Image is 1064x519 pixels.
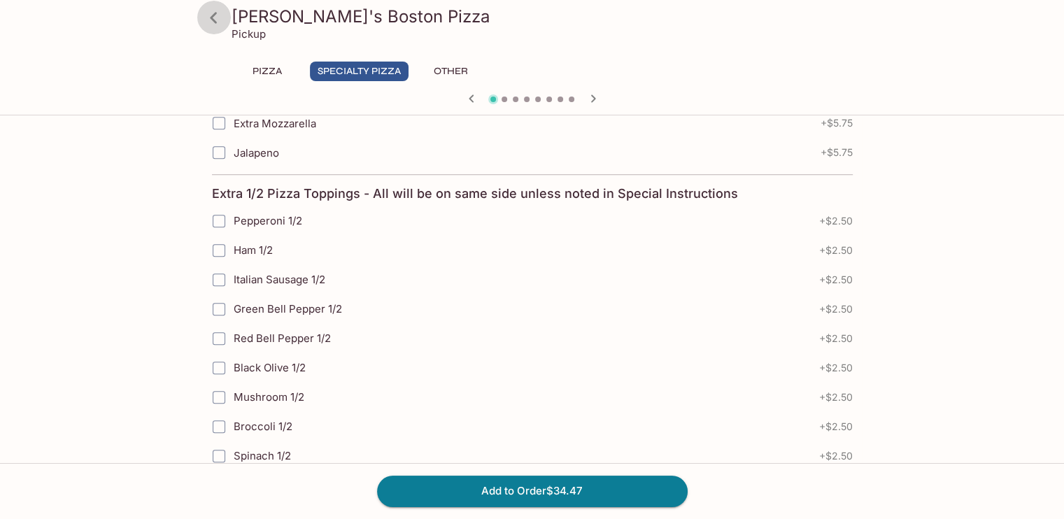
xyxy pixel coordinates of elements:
[819,392,853,403] span: + $2.50
[234,273,325,286] span: Italian Sausage 1/2
[310,62,409,81] button: Specialty Pizza
[819,450,853,462] span: + $2.50
[234,214,302,227] span: Pepperoni 1/2
[420,62,483,81] button: Other
[234,302,342,315] span: Green Bell Pepper 1/2
[234,146,279,159] span: Jalapeno
[234,361,306,374] span: Black Olive 1/2
[819,215,853,227] span: + $2.50
[819,245,853,256] span: + $2.50
[234,332,331,345] span: Red Bell Pepper 1/2
[234,449,291,462] span: Spinach 1/2
[819,274,853,285] span: + $2.50
[819,421,853,432] span: + $2.50
[234,243,273,257] span: Ham 1/2
[236,62,299,81] button: Pizza
[234,390,304,404] span: Mushroom 1/2
[819,362,853,374] span: + $2.50
[212,186,738,201] h4: Extra 1/2 Pizza Toppings - All will be on same side unless noted in Special Instructions
[821,147,853,158] span: + $5.75
[234,117,316,130] span: Extra Mozzarella
[234,420,292,433] span: Broccoli 1/2
[232,27,266,41] p: Pickup
[377,476,688,506] button: Add to Order$34.47
[232,6,857,27] h3: [PERSON_NAME]'s Boston Pizza
[819,333,853,344] span: + $2.50
[819,304,853,315] span: + $2.50
[821,118,853,129] span: + $5.75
